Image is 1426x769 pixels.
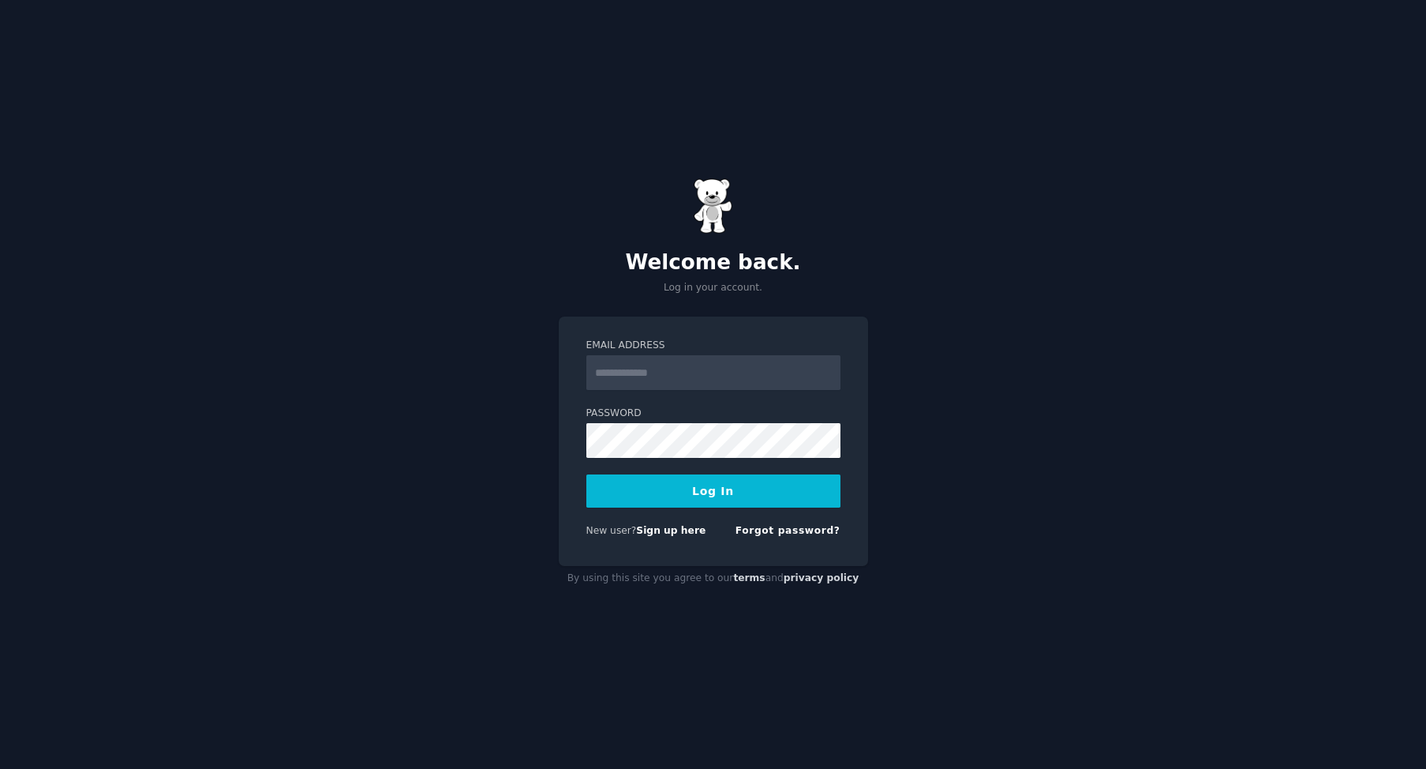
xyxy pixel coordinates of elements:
[559,566,868,591] div: By using this site you agree to our and
[733,572,765,583] a: terms
[559,250,868,276] h2: Welcome back.
[586,475,840,508] button: Log In
[636,525,706,536] a: Sign up here
[735,525,840,536] a: Forgot password?
[586,339,840,353] label: Email Address
[694,178,733,234] img: Gummy Bear
[559,281,868,295] p: Log in your account.
[784,572,859,583] a: privacy policy
[586,407,840,421] label: Password
[586,525,637,536] span: New user?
